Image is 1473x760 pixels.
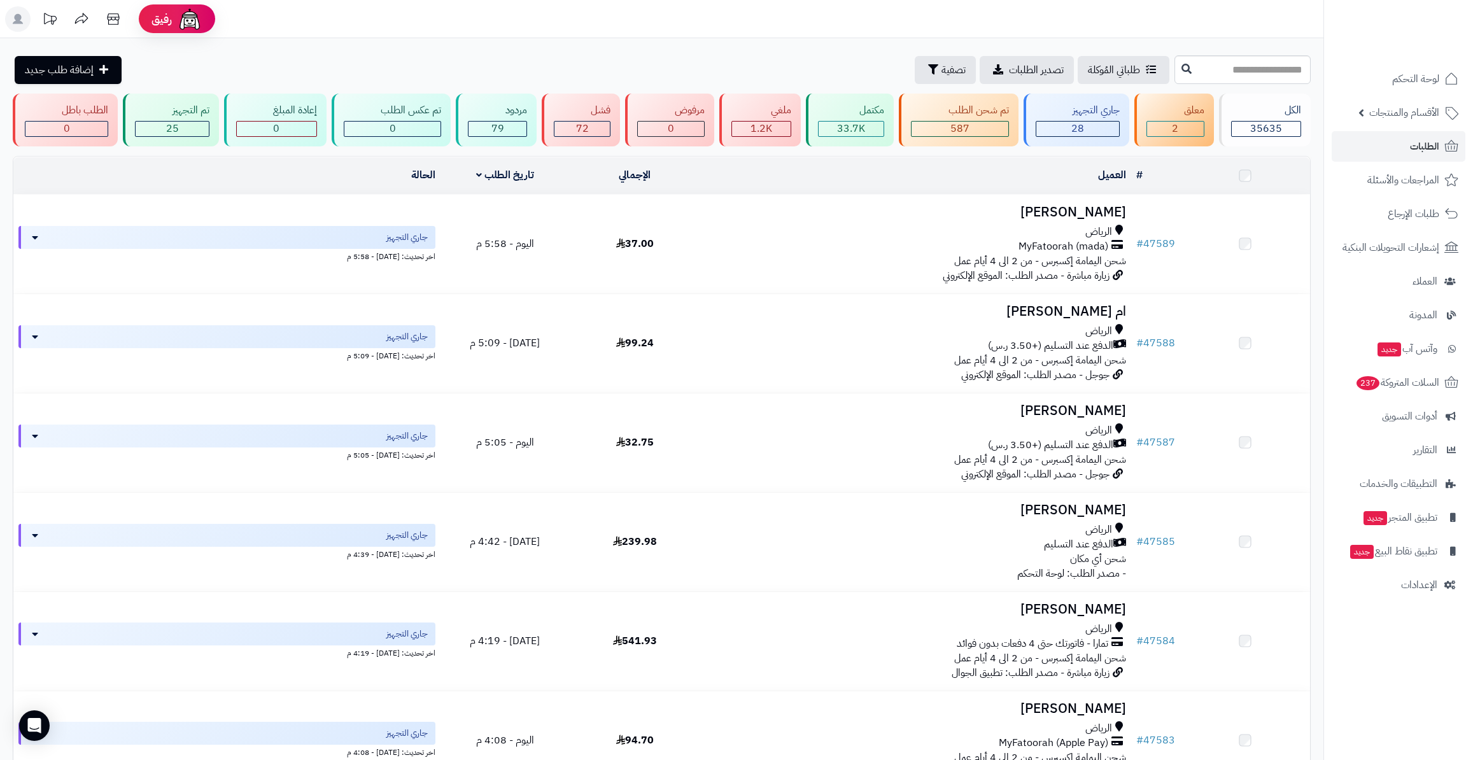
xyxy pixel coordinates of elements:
[470,534,540,549] span: [DATE] - 4:42 م
[1070,551,1126,566] span: شحن أي مكان
[1146,103,1204,118] div: معلق
[1362,509,1437,526] span: تطبيق المتجر
[700,493,1131,591] td: - مصدر الطلب: لوحة التحكم
[1332,266,1465,297] a: العملاء
[329,94,453,146] a: تم عكس الطلب 0
[954,253,1126,269] span: شحن اليمامة إكسبرس - من 2 الى 4 أيام عمل
[623,94,716,146] a: مرفوض 0
[1413,441,1437,459] span: التقارير
[1332,536,1465,566] a: تطبيق نقاط البيعجديد
[1401,576,1437,594] span: الإعدادات
[1332,131,1465,162] a: الطلبات
[1413,272,1437,290] span: العملاء
[539,94,623,146] a: فشل 72
[120,94,221,146] a: تم التجهيز 25
[476,236,534,251] span: اليوم - 5:58 م
[950,121,969,136] span: 587
[961,467,1110,482] span: جوجل - مصدر الطلب: الموقع الإلكتروني
[18,547,435,560] div: اخر تحديث: [DATE] - 4:39 م
[1357,376,1379,390] span: 237
[386,231,428,244] span: جاري التجهيز
[453,94,539,146] a: مردود 79
[1132,94,1216,146] a: معلق 2
[1136,435,1143,450] span: #
[1172,121,1178,136] span: 2
[25,62,94,78] span: إضافة طلب جديد
[616,335,654,351] span: 99.24
[668,121,674,136] span: 0
[1021,94,1132,146] a: جاري التجهيز 28
[988,339,1113,353] span: الدفع عند التسليم (+3.50 ر.س)
[1136,167,1143,183] a: #
[1332,570,1465,600] a: الإعدادات
[1136,633,1143,649] span: #
[554,122,610,136] div: 72
[470,633,540,649] span: [DATE] - 4:19 م
[705,701,1126,716] h3: [PERSON_NAME]
[25,103,108,118] div: الطلب باطل
[491,121,504,136] span: 79
[19,710,50,741] div: Open Intercom Messenger
[705,404,1126,418] h3: [PERSON_NAME]
[166,121,179,136] span: 25
[1136,733,1143,748] span: #
[1009,62,1064,78] span: تصدير الطلبات
[1332,367,1465,398] a: السلات المتروكة237
[1343,239,1439,257] span: إشعارات التحويلات البنكية
[135,103,209,118] div: تم التجهيز
[1085,622,1112,637] span: الرياض
[896,94,1020,146] a: تم شحن الطلب 587
[18,348,435,362] div: اخر تحديث: [DATE] - 5:09 م
[1388,205,1439,223] span: طلبات الإرجاع
[1136,236,1143,251] span: #
[1085,324,1112,339] span: الرياض
[1410,137,1439,155] span: الطلبات
[1360,475,1437,493] span: التطبيقات والخدمات
[1018,239,1108,254] span: MyFatoorah (mada)
[177,6,202,32] img: ai-face.png
[390,121,396,136] span: 0
[961,367,1110,383] span: جوجل - مصدر الطلب: الموقع الإلكتروني
[731,103,791,118] div: ملغي
[1378,342,1401,356] span: جديد
[1036,122,1119,136] div: 28
[912,122,1008,136] div: 587
[941,62,966,78] span: تصفية
[469,122,526,136] div: 79
[1085,423,1112,438] span: الرياض
[705,205,1126,220] h3: [PERSON_NAME]
[18,745,435,758] div: اخر تحديث: [DATE] - 4:08 م
[411,167,435,183] a: الحالة
[1332,334,1465,364] a: وآتس آبجديد
[1332,232,1465,263] a: إشعارات التحويلات البنكية
[1147,122,1203,136] div: 2
[386,727,428,740] span: جاري التجهيز
[957,637,1108,651] span: تمارا - فاتورتك حتى 4 دفعات بدون فوائد
[619,167,651,183] a: الإجمالي
[1332,300,1465,330] a: المدونة
[1349,542,1437,560] span: تطبيق نقاط البيع
[34,6,66,35] a: تحديثات المنصة
[616,236,654,251] span: 37.00
[236,103,317,118] div: إعادة المبلغ
[1136,335,1175,351] a: #47588
[1088,62,1140,78] span: طلباتي المُوكلة
[18,447,435,461] div: اخر تحديث: [DATE] - 5:05 م
[1364,511,1387,525] span: جديد
[1136,633,1175,649] a: #47584
[1332,165,1465,195] a: المراجعات والأسئلة
[915,56,976,84] button: تصفية
[1036,103,1120,118] div: جاري التجهيز
[1136,236,1175,251] a: #47589
[1355,374,1439,391] span: السلات المتروكة
[954,353,1126,368] span: شحن اليمامة إكسبرس - من 2 الى 4 أيام عمل
[1136,733,1175,748] a: #47583
[476,435,534,450] span: اليوم - 5:05 م
[476,733,534,748] span: اليوم - 4:08 م
[837,121,865,136] span: 33.7K
[386,330,428,343] span: جاري التجهيز
[803,94,896,146] a: مكتمل 33.7K
[386,430,428,442] span: جاري التجهيز
[705,503,1126,517] h3: [PERSON_NAME]
[638,122,703,136] div: 0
